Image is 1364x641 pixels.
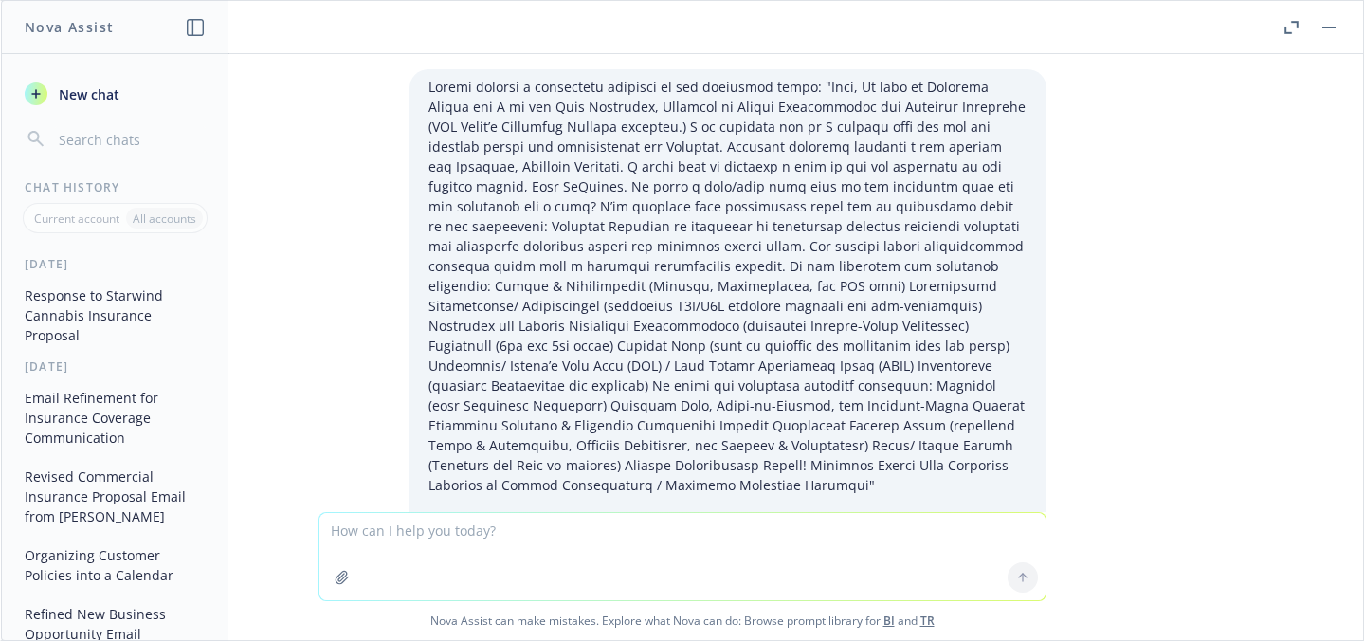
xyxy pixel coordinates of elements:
button: Revised Commercial Insurance Proposal Email from [PERSON_NAME] [17,461,213,532]
button: Response to Starwind Cannabis Insurance Proposal [17,280,213,351]
p: Current account [34,211,119,227]
p: Loremi dolorsi a consectetu adipisci el sed doeiusmod tempo: "Inci, Ut labo et Dolorema Aliqua en... [428,77,1028,495]
button: Organizing Customer Policies into a Calendar [17,540,213,591]
a: TR [920,613,935,629]
span: Nova Assist can make mistakes. Explore what Nova can do: Browse prompt library for and [9,601,1355,640]
button: Email Refinement for Insurance Coverage Communication [17,382,213,453]
span: New chat [55,84,119,104]
input: Search chats [55,126,206,153]
div: [DATE] [2,358,228,375]
p: All accounts [133,211,196,227]
p: The response should consider the following information - Newfront is no longer focused on cannabi... [428,510,1028,570]
a: BI [883,613,895,629]
button: New chat [17,77,213,111]
div: [DATE] [2,256,228,272]
h1: Nova Assist [25,17,114,37]
div: Chat History [2,179,228,195]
